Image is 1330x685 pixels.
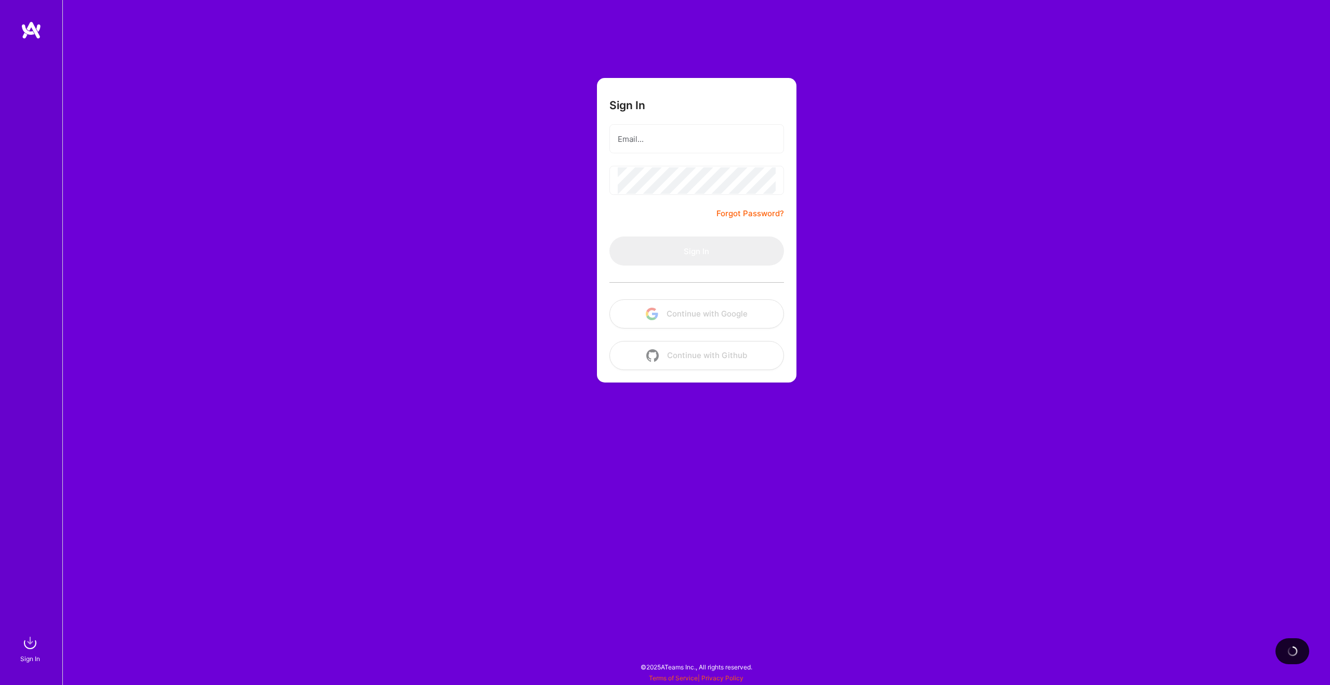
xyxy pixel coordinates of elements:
[716,207,784,220] a: Forgot Password?
[609,299,784,328] button: Continue with Google
[609,99,645,112] h3: Sign In
[701,674,743,682] a: Privacy Policy
[609,341,784,370] button: Continue with Github
[646,308,658,320] img: icon
[22,633,41,664] a: sign inSign In
[62,654,1330,680] div: © 2025 ATeams Inc., All rights reserved.
[1287,646,1298,657] img: loading
[649,674,698,682] a: Terms of Service
[609,236,784,266] button: Sign In
[20,633,41,653] img: sign in
[618,126,776,152] input: Email...
[646,349,659,362] img: icon
[649,674,743,682] span: |
[21,21,42,39] img: logo
[20,653,40,664] div: Sign In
